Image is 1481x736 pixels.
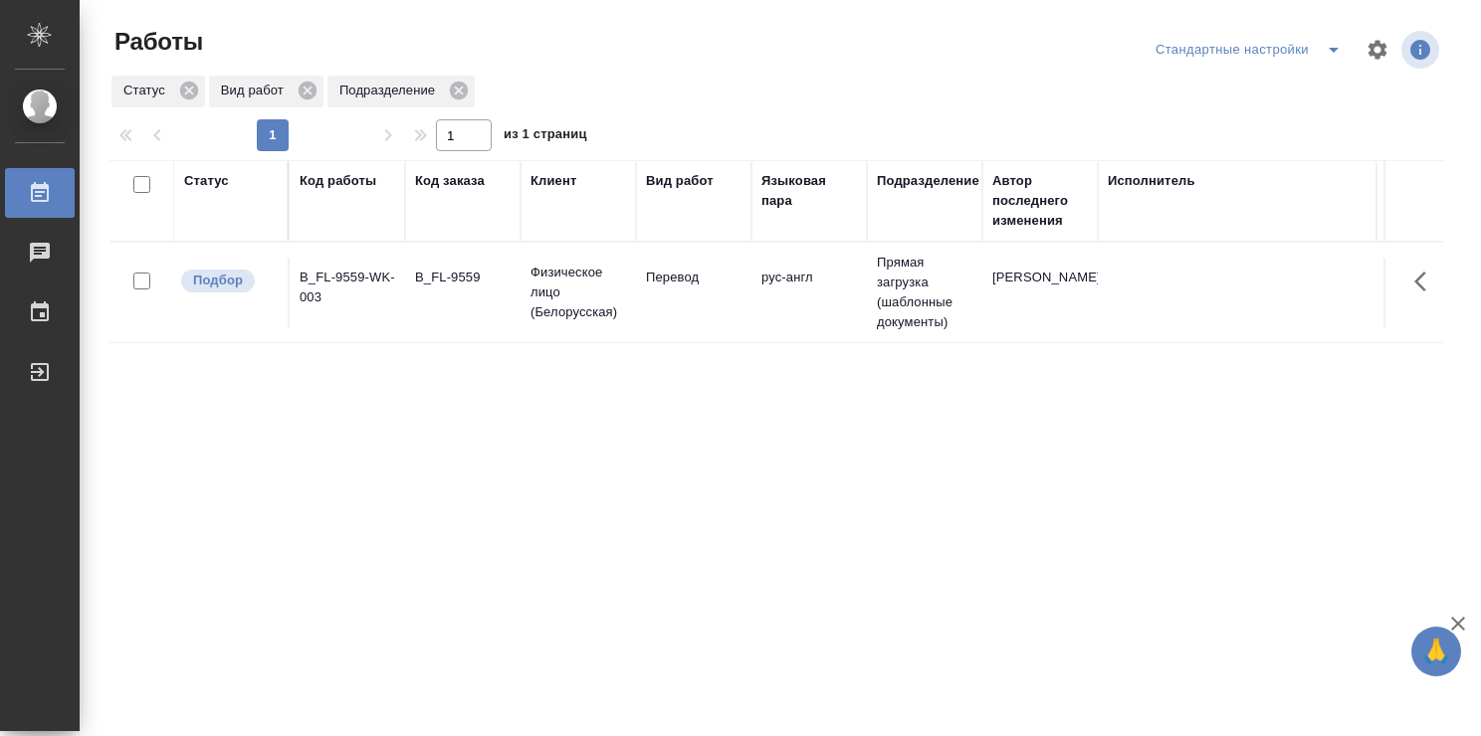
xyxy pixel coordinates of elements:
[339,81,442,100] p: Подразделение
[646,171,714,191] div: Вид работ
[111,76,205,107] div: Статус
[415,268,511,287] div: B_FL-9559
[1419,631,1453,672] span: 🙏
[1108,171,1195,191] div: Исполнитель
[1411,627,1461,676] button: 🙏
[877,171,979,191] div: Подразделение
[184,171,229,191] div: Статус
[1151,34,1354,66] div: split button
[221,81,291,100] p: Вид работ
[1401,31,1443,69] span: Посмотреть информацию
[123,81,172,100] p: Статус
[761,171,857,211] div: Языковая пара
[646,268,741,287] p: Перевод
[415,171,485,191] div: Код заказа
[992,171,1088,231] div: Автор последнего изменения
[327,76,475,107] div: Подразделение
[290,258,405,327] td: B_FL-9559-WK-003
[504,122,587,151] span: из 1 страниц
[530,171,576,191] div: Клиент
[300,171,376,191] div: Код работы
[530,263,626,322] p: Физическое лицо (Белорусская)
[1402,258,1450,305] button: Здесь прячутся важные кнопки
[209,76,323,107] div: Вид работ
[751,258,867,327] td: рус-англ
[1354,26,1401,74] span: Настроить таблицу
[193,271,243,290] p: Подбор
[867,243,982,342] td: Прямая загрузка (шаблонные документы)
[179,268,278,294] div: Можно подбирать исполнителей
[982,258,1098,327] td: [PERSON_NAME]
[109,26,203,58] span: Работы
